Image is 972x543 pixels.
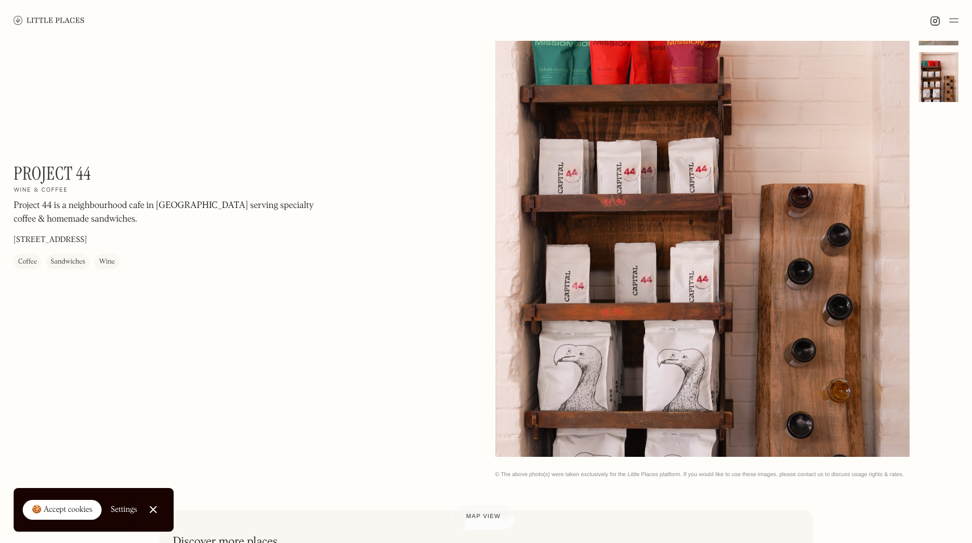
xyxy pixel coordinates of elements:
a: 🍪 Accept cookies [23,500,102,520]
div: Sandwiches [51,257,85,268]
div: 🍪 Accept cookies [32,504,92,516]
div: Wine [99,257,115,268]
a: Map view [452,504,515,530]
span: Map view [466,514,501,520]
p: [STREET_ADDRESS] [14,235,87,247]
h2: Wine & coffee [14,187,68,195]
p: Project 44 is a neighbourhood cafe in [GEOGRAPHIC_DATA] serving specialty coffee & homemade sandw... [14,200,320,227]
a: Close Cookie Popup [142,498,165,521]
a: Settings [111,497,137,523]
div: Settings [111,506,137,514]
div: © The above photo(s) were taken exclusively for the Little Places platform. If you would like to ... [495,471,959,478]
div: Coffee [18,257,37,268]
h1: Project 44 [14,163,91,184]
